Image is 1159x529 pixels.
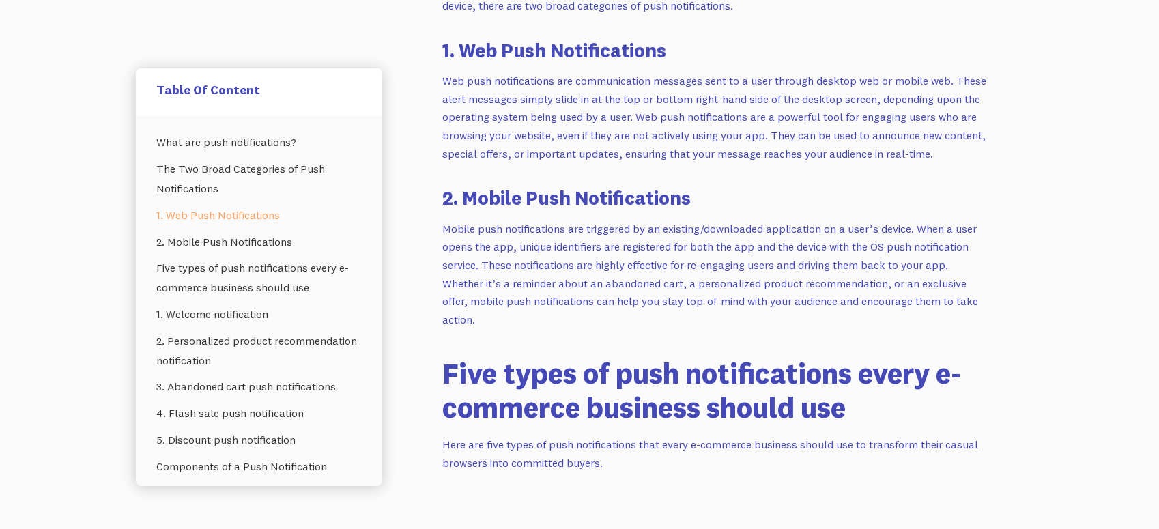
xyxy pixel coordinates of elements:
a: Components of a Push Notification [156,453,362,480]
a: Anatomy of a Push Notification [156,480,362,506]
a: 2. Mobile Push Notifications [156,229,362,255]
p: Web push notifications are communication messages sent to a user through desktop web or mobile we... [442,72,988,162]
p: ‍ [442,486,988,504]
a: 3. Abandoned cart push notifications [156,373,362,400]
h3: 1. Web Push Notifications [442,37,988,63]
h2: Five types of push notifications every e-commerce business should use [442,356,988,425]
a: The Two Broad Categories of Push Notifications [156,156,362,202]
a: What are push notifications? [156,129,362,156]
a: 2. Personalized product recommendation notification [156,328,362,374]
h3: 2. Mobile Push Notifications [442,184,988,211]
a: Five types of push notifications every e-commerce business should use [156,255,362,301]
a: 1. Welcome notification [156,301,362,328]
a: 4. Flash sale push notification [156,400,362,427]
p: Here are five types of push notifications that every e-commerce business should use to transform ... [442,435,988,472]
a: 1. Web Push Notifications [156,202,362,229]
h5: Table Of Content [156,82,362,98]
p: Mobile push notifications are triggered by an existing/downloaded application on a user’s device.... [442,220,988,329]
a: 5. Discount push notification [156,427,362,453]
